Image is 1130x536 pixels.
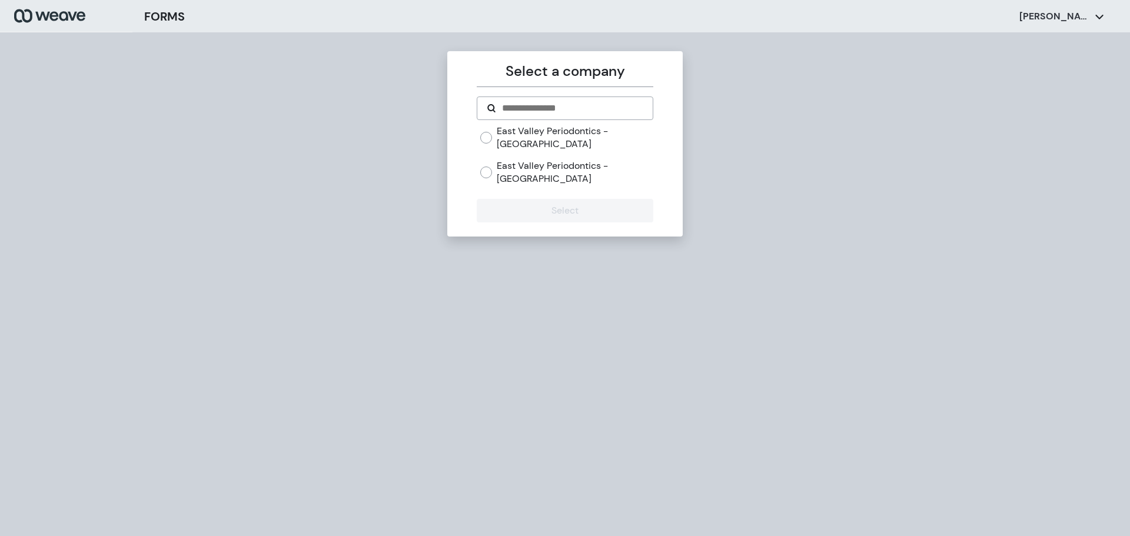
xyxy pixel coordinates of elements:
[477,199,653,222] button: Select
[497,125,653,150] label: East Valley Periodontics - [GEOGRAPHIC_DATA]
[477,61,653,82] p: Select a company
[1019,10,1090,23] p: [PERSON_NAME]
[501,101,643,115] input: Search
[144,8,185,25] h3: FORMS
[497,159,653,185] label: East Valley Periodontics - [GEOGRAPHIC_DATA]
